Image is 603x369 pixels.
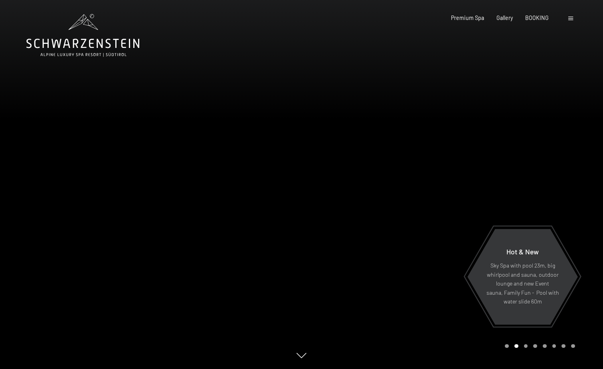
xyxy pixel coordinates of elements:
span: Hot & New [506,247,539,256]
a: Gallery [496,14,513,21]
div: Carousel Page 1 [505,344,509,348]
div: Carousel Page 4 [533,344,537,348]
a: BOOKING [525,14,549,21]
a: Hot & New Sky Spa with pool 23m, big whirlpool and sauna, outdoor lounge and new Event sauna, Fam... [467,228,578,325]
div: Carousel Page 2 (Current Slide) [514,344,518,348]
div: Carousel Page 8 [571,344,575,348]
div: Carousel Pagination [502,344,575,348]
div: Carousel Page 7 [561,344,565,348]
p: Sky Spa with pool 23m, big whirlpool and sauna, outdoor lounge and new Event sauna, Family Fun - ... [484,261,561,306]
div: Carousel Page 5 [543,344,547,348]
div: Carousel Page 6 [552,344,556,348]
div: Carousel Page 3 [524,344,528,348]
a: Premium Spa [451,14,484,21]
